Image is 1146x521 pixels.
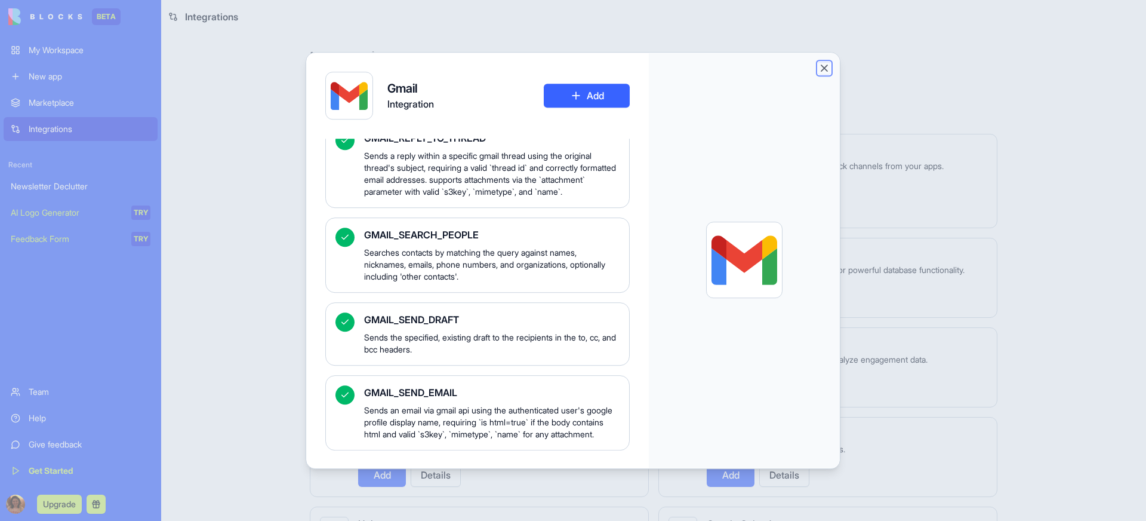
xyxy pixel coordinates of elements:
[387,97,434,111] span: Integration
[364,150,620,198] span: Sends a reply within a specific gmail thread using the original thread's subject, requiring a val...
[364,247,620,283] span: Searches contacts by matching the query against names, nicknames, emails, phone numbers, and orga...
[387,80,434,97] h4: Gmail
[544,84,630,108] button: Add
[364,385,620,400] span: GMAIL_SEND_EMAIL
[364,228,620,242] span: GMAIL_SEARCH_PEOPLE
[364,404,620,440] span: Sends an email via gmail api using the authenticated user's google profile display name, requirin...
[364,332,620,355] span: Sends the specified, existing draft to the recipients in the to, cc, and bcc headers.
[364,312,620,327] span: GMAIL_SEND_DRAFT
